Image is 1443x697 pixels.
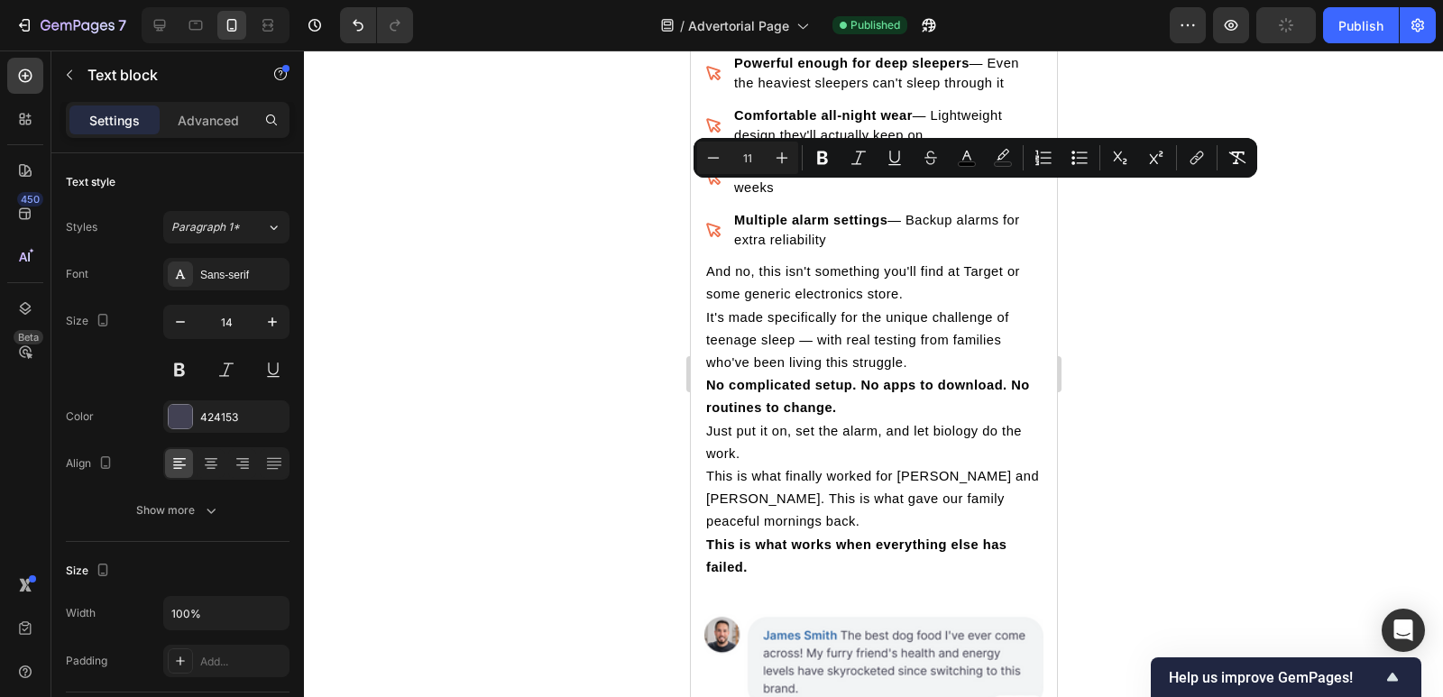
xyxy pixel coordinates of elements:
[1382,609,1425,652] div: Open Intercom Messenger
[340,7,413,43] div: Undo/Redo
[850,17,900,33] span: Published
[66,266,88,282] div: Font
[66,605,96,621] div: Width
[66,559,114,583] div: Size
[66,653,107,669] div: Padding
[680,16,685,35] span: /
[136,501,220,519] div: Show more
[178,111,239,130] p: Advanced
[66,174,115,190] div: Text style
[66,494,290,527] button: Show more
[89,111,140,130] p: Settings
[66,309,114,334] div: Size
[164,597,289,629] input: Auto
[66,408,94,425] div: Color
[171,219,240,235] span: Paragraph 1*
[1323,7,1399,43] button: Publish
[694,138,1257,178] div: Editor contextual toolbar
[118,14,126,36] p: 7
[66,452,116,476] div: Align
[17,192,43,206] div: 450
[200,409,285,426] div: 424153
[14,330,43,344] div: Beta
[7,7,134,43] button: 7
[1169,669,1382,686] span: Help us improve GemPages!
[66,219,97,235] div: Styles
[688,16,789,35] span: Advertorial Page
[1169,666,1403,688] button: Show survey - Help us improve GemPages!
[200,267,285,283] div: Sans-serif
[87,64,241,86] p: Text block
[163,211,290,243] button: Paragraph 1*
[200,654,285,670] div: Add...
[691,50,1057,697] iframe: Design area
[1338,16,1383,35] div: Publish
